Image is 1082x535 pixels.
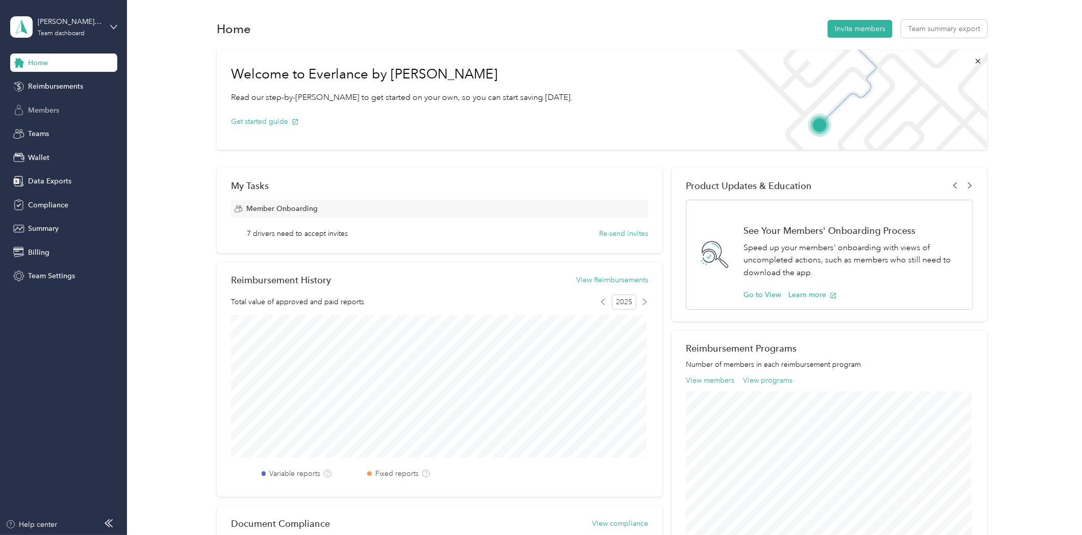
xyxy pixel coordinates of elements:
[686,375,734,386] button: View members
[28,81,83,92] span: Reimbursements
[686,343,973,354] h2: Reimbursement Programs
[576,275,648,285] button: View Reimbursements
[28,152,49,163] span: Wallet
[231,518,330,529] h2: Document Compliance
[231,66,573,83] h1: Welcome to Everlance by [PERSON_NAME]
[6,519,58,530] button: Help center
[217,23,251,34] h1: Home
[247,228,348,239] span: 7 drivers need to accept invites
[38,16,101,27] div: [PERSON_NAME] Distributors
[28,200,68,210] span: Compliance
[231,91,573,104] p: Read our step-by-[PERSON_NAME] to get started on your own, so you can start saving [DATE].
[726,50,987,150] img: Welcome to everlance
[28,105,59,116] span: Members
[38,31,85,37] div: Team dashboard
[1025,478,1082,535] iframe: Everlance-gr Chat Button Frame
[246,203,318,214] span: Member Onboarding
[28,247,49,258] span: Billing
[231,297,364,307] span: Total value of approved and paid reports
[743,225,962,236] h1: See Your Members' Onboarding Process
[269,468,320,479] label: Variable reports
[743,242,962,279] p: Speed up your members' onboarding with views of uncompleted actions, such as members who still ne...
[231,275,331,285] h2: Reimbursement History
[743,289,781,300] button: Go to View
[901,20,987,38] button: Team summary export
[743,375,792,386] button: View programs
[375,468,419,479] label: Fixed reports
[28,128,49,139] span: Teams
[28,223,59,234] span: Summary
[788,289,837,300] button: Learn more
[231,180,648,191] div: My Tasks
[828,20,892,38] button: Invite members
[592,518,648,529] button: View compliance
[231,116,299,127] button: Get started guide
[28,58,48,68] span: Home
[28,271,75,281] span: Team Settings
[686,180,812,191] span: Product Updates & Education
[28,176,71,186] span: Data Exports
[612,295,636,310] span: 2025
[599,228,648,239] button: Re-send invites
[686,359,973,370] p: Number of members in each reimbursement program.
